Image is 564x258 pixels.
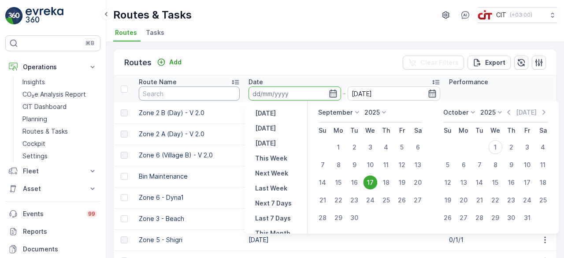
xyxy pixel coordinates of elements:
div: 13 [456,176,471,190]
div: 24 [363,193,377,207]
span: Routes [115,28,137,37]
th: Saturday [535,123,551,138]
p: 99 [88,210,96,218]
div: 2 [347,140,361,154]
div: 20 [411,176,425,190]
p: Zone 2 B (Day) - V 2.0 [139,108,240,117]
div: 5 [395,140,409,154]
div: 27 [456,211,471,225]
p: Documents [23,245,97,254]
div: Toggle Row Selected [121,194,128,201]
div: 22 [331,193,345,207]
p: Export [485,58,505,67]
button: Last 7 Days [252,213,294,224]
p: Route Name [139,78,177,86]
button: Tomorrow [252,138,279,149]
p: Insights [22,78,45,86]
div: Toggle Row Selected [121,152,128,159]
p: Zone 3 - Beach [139,214,240,223]
button: Clear Filters [403,56,464,70]
div: 6 [411,140,425,154]
p: Routes [124,56,152,69]
p: Next 7 Days [255,199,292,208]
a: CO₂e Analysis Report [19,88,100,101]
div: 3 [520,140,534,154]
p: Zone 5 - Shigri [139,236,240,244]
div: 28 [472,211,486,225]
a: Settings [19,150,100,162]
p: Last Week [255,184,287,193]
button: Yesterday [252,108,279,119]
button: Next Week [252,168,292,179]
div: 9 [504,158,518,172]
p: September [318,108,352,117]
div: 30 [347,211,361,225]
input: dd/mm/yyyy [348,86,440,101]
td: [DATE] [244,102,445,123]
div: 19 [441,193,455,207]
th: Friday [519,123,535,138]
th: Saturday [410,123,426,138]
th: Tuesday [471,123,487,138]
button: CIT(+03:00) [478,7,557,23]
div: 17 [363,176,377,190]
p: Cockpit [22,139,45,148]
div: 18 [536,176,550,190]
p: ( +03:00 ) [510,11,532,19]
p: Planning [22,115,47,123]
th: Wednesday [487,123,503,138]
div: 24 [520,193,534,207]
img: cit-logo_pOk6rL0.png [478,10,493,20]
th: Monday [456,123,471,138]
th: Friday [394,123,410,138]
div: 16 [504,176,518,190]
div: 16 [347,176,361,190]
div: 4 [536,140,550,154]
th: Sunday [440,123,456,138]
div: 27 [411,193,425,207]
p: CIT Dashboard [22,102,67,111]
div: 11 [536,158,550,172]
div: 21 [472,193,486,207]
p: October [443,108,468,117]
div: Toggle Row Selected [121,131,128,138]
div: 26 [395,193,409,207]
span: Tasks [146,28,164,37]
div: 12 [441,176,455,190]
div: 8 [331,158,345,172]
p: Zone 6 (Village B) - V 2.0 [139,151,240,160]
div: 11 [379,158,393,172]
p: Zone 2 A (Day) - V 2.0 [139,130,240,138]
th: Monday [330,123,346,138]
p: 2025 [480,108,496,117]
p: [DATE] [255,109,276,118]
a: Documents [5,240,100,258]
p: Operations [23,63,83,71]
div: 29 [331,211,345,225]
p: Bin Maintenance [139,172,240,181]
button: Operations [5,58,100,76]
div: 23 [504,193,518,207]
div: 14 [315,176,330,190]
p: Next Week [255,169,288,178]
p: [DATE] [255,139,276,148]
a: CIT Dashboard [19,101,100,113]
div: 23 [347,193,361,207]
div: 10 [363,158,377,172]
a: Planning [19,113,100,125]
a: Reports [5,223,100,240]
p: Events [23,209,81,218]
div: 29 [488,211,502,225]
th: Thursday [503,123,519,138]
img: logo_light-DOdMpM7g.png [26,7,63,25]
div: 19 [395,176,409,190]
p: ⌘B [85,40,94,47]
div: 5 [441,158,455,172]
div: 25 [536,193,550,207]
div: 8 [488,158,502,172]
th: Sunday [315,123,330,138]
td: [DATE] [244,145,445,166]
div: 22 [488,193,502,207]
img: logo [5,7,23,25]
th: Wednesday [362,123,378,138]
